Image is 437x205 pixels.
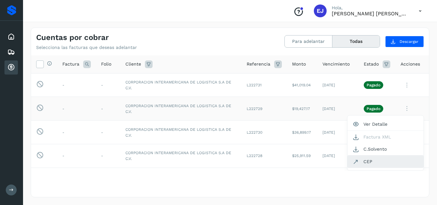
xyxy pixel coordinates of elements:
button: Factura XML [347,131,424,143]
button: C.Solvento [347,143,424,155]
button: Ver Detalle [347,118,424,130]
div: Embarques [4,45,18,59]
button: CEP [347,155,424,168]
div: Cuentas por cobrar [4,60,18,75]
div: Inicio [4,30,18,44]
